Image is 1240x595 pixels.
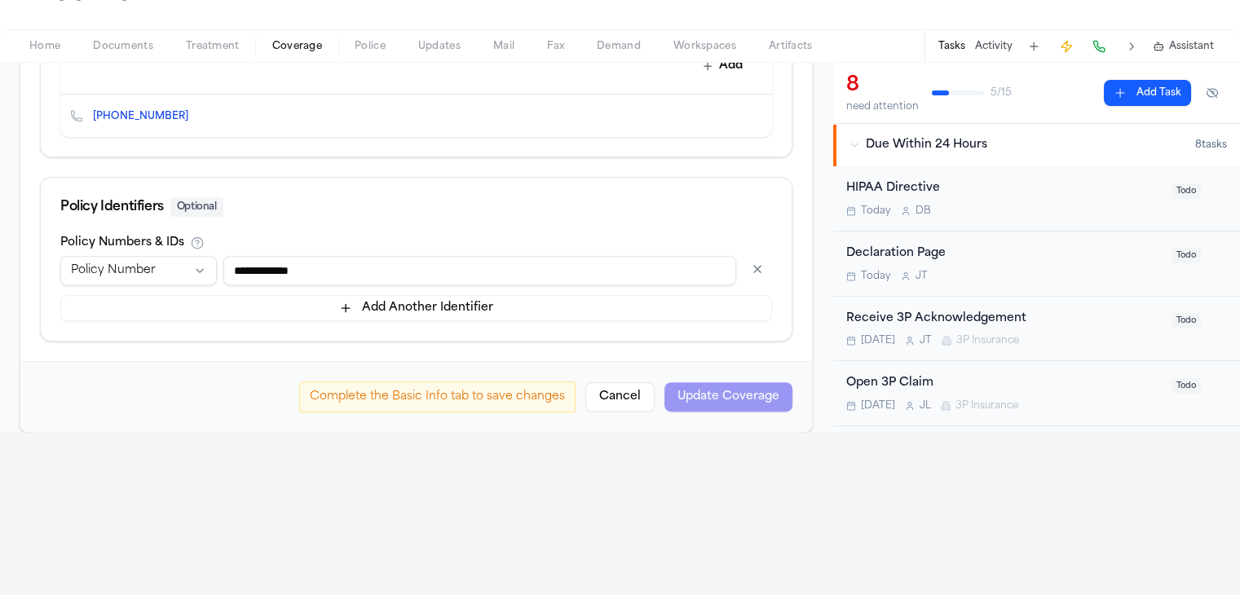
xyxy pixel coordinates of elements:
[833,124,1240,166] button: Due Within 24 Hours8tasks
[597,40,641,53] span: Demand
[956,334,1019,347] span: 3P Insurance
[493,40,514,53] span: Mail
[861,399,895,412] span: [DATE]
[920,399,931,412] span: J L
[1172,183,1201,199] span: Todo
[846,374,1162,393] div: Open 3P Claim
[861,270,891,283] span: Today
[916,270,928,283] span: J T
[846,100,919,113] div: need attention
[861,334,895,347] span: [DATE]
[170,197,223,217] span: Optional
[272,40,322,53] span: Coverage
[1172,313,1201,328] span: Todo
[833,166,1240,231] div: Open task: HIPAA Directive
[585,382,655,412] button: Cancel
[93,110,188,123] a: [PHONE_NUMBER]
[769,40,813,53] span: Artifacts
[1104,80,1191,106] button: Add Task
[1022,35,1045,58] button: Add Task
[547,40,564,53] span: Fax
[1153,40,1214,53] button: Assistant
[693,51,752,81] button: Add
[60,197,772,217] div: Policy Identifiers
[861,205,891,218] span: Today
[920,334,932,347] span: J T
[1172,248,1201,263] span: Todo
[833,297,1240,362] div: Open task: Receive 3P Acknowledgement
[186,40,240,53] span: Treatment
[833,361,1240,426] div: Open task: Open 3P Claim
[1088,35,1110,58] button: Make a Call
[833,231,1240,297] div: Open task: Declaration Page
[673,40,736,53] span: Workspaces
[418,40,461,53] span: Updates
[299,381,576,412] div: Complete the Basic Info tab to save changes
[1172,378,1201,394] span: Todo
[846,245,1162,263] div: Declaration Page
[846,179,1162,198] div: HIPAA Directive
[1055,35,1078,58] button: Create Immediate Task
[60,237,184,249] label: Policy Numbers & IDs
[866,137,987,153] span: Due Within 24 Hours
[975,40,1013,53] button: Activity
[955,399,1018,412] span: 3P Insurance
[355,40,386,53] span: Police
[991,86,1012,99] span: 5 / 15
[60,295,772,321] button: Add Another Identifier
[938,40,965,53] button: Tasks
[833,426,1240,491] div: Open task: Send 3P LOR
[916,205,931,218] span: D B
[93,40,153,53] span: Documents
[846,73,919,99] div: 8
[1169,40,1214,53] span: Assistant
[846,310,1162,328] div: Receive 3P Acknowledgement
[1195,139,1227,152] span: 8 task s
[29,40,60,53] span: Home
[1198,80,1227,106] button: Hide completed tasks (⌘⇧H)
